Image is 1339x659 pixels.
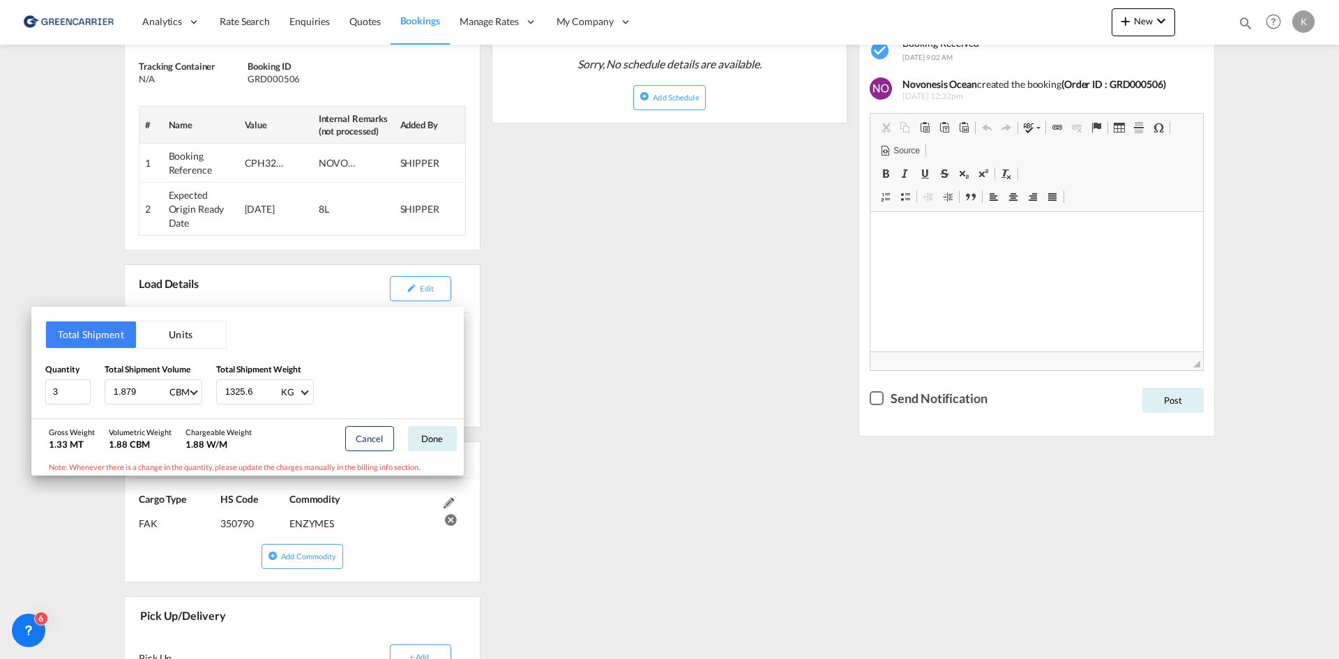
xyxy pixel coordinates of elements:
span: Quantity [45,364,80,374]
div: Note: Whenever there is a change in the quantity, please update the charges manually in the billi... [31,458,464,476]
div: KG [281,386,294,397]
input: Enter weight [224,380,280,404]
button: Units [136,321,226,348]
div: Chargeable Weight [186,427,252,437]
input: Qty [45,379,91,404]
body: Editor, editor2 [14,14,319,29]
div: 1.33 MT [49,438,95,450]
div: 1.88 W/M [186,438,252,450]
div: CBM [169,386,190,397]
span: Total Shipment Weight [216,364,301,374]
input: Enter volume [112,380,168,404]
div: 1.88 CBM [109,438,172,450]
button: Total Shipment [46,321,136,348]
span: Total Shipment Volume [105,364,190,374]
div: Volumetric Weight [109,427,172,437]
div: Gross Weight [49,427,95,437]
button: Done [408,426,457,451]
button: Cancel [345,426,394,451]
